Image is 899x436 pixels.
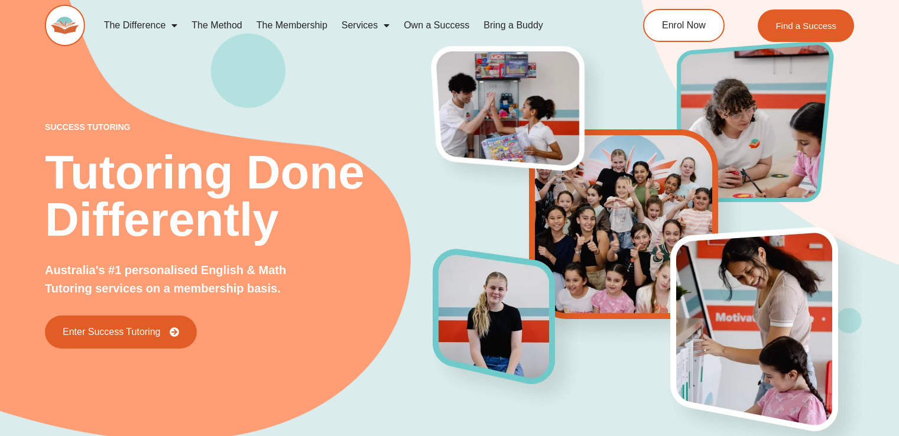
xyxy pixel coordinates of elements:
[97,12,185,39] a: The Difference
[45,315,197,349] a: Enter Success Tutoring
[662,21,706,30] span: Enrol Now
[249,12,335,39] a: The Membership
[758,9,854,42] a: Find a Success
[476,12,550,39] a: Bring a Buddy
[184,12,249,39] a: The Method
[63,327,160,337] span: Enter Success Tutoring
[45,123,433,131] p: success tutoring
[45,261,329,298] p: Australia's #1 personalised English & Math Tutoring services on a membership basis.
[643,9,725,42] a: Enrol Now
[97,12,597,39] nav: Menu
[45,149,433,243] h2: Tutoring Done Differently
[775,21,836,30] span: Find a Success
[397,12,476,39] a: Own a Success
[335,12,397,39] a: Services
